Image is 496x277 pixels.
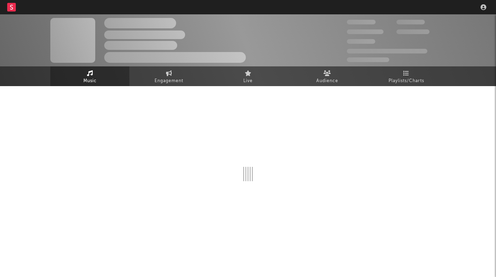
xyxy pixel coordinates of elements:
a: Engagement [129,66,208,86]
span: Live [243,77,253,85]
span: Music [83,77,97,85]
span: 50,000,000 Monthly Listeners [347,49,427,53]
span: 100,000 [347,39,375,44]
span: Jump Score: 85.0 [347,57,389,62]
span: Playlists/Charts [389,77,424,85]
a: Live [208,66,288,86]
a: Audience [288,66,367,86]
a: Playlists/Charts [367,66,446,86]
span: Audience [316,77,338,85]
a: Music [50,66,129,86]
span: Engagement [155,77,183,85]
span: 300,000 [347,20,376,24]
span: 50,000,000 [347,29,384,34]
span: 100,000 [396,20,425,24]
span: 1,000,000 [396,29,430,34]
